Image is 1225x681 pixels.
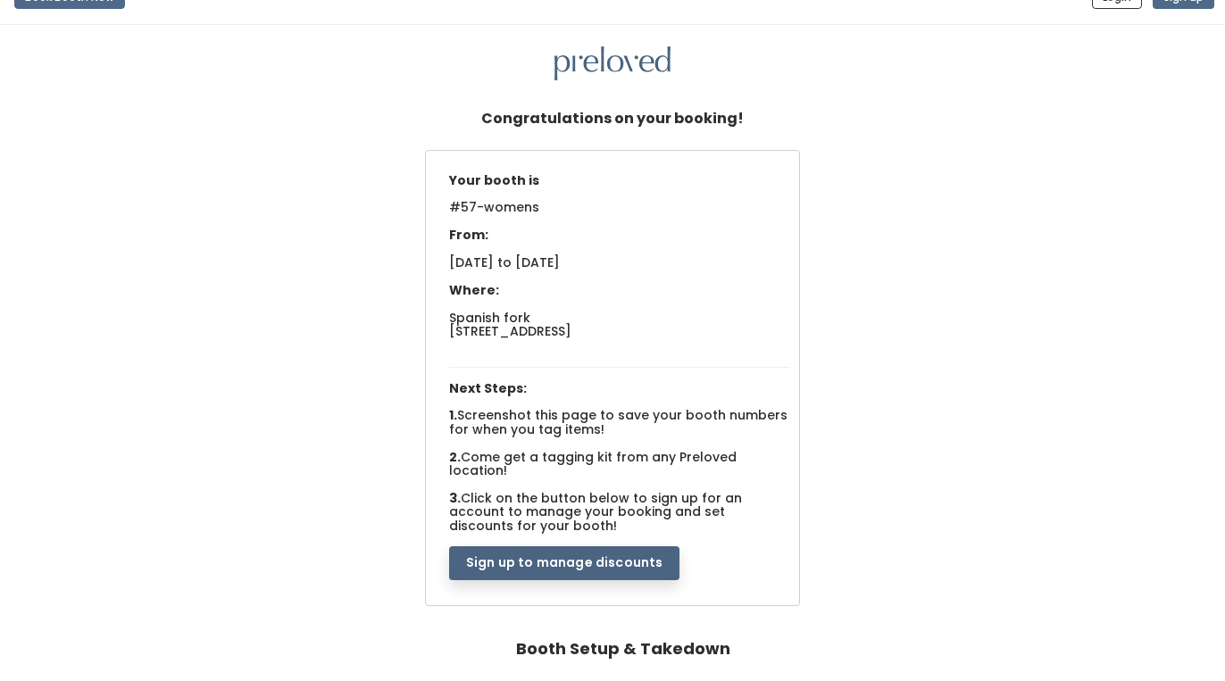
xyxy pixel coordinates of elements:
[449,553,679,571] a: Sign up to manage discounts
[449,309,571,340] span: Spanish fork [STREET_ADDRESS]
[449,226,488,244] span: From:
[449,379,527,397] span: Next Steps:
[440,165,799,580] div: 1. 2. 3.
[449,171,539,189] span: Your booth is
[449,546,679,580] button: Sign up to manage discounts
[481,102,744,136] h5: Congratulations on your booking!
[449,406,787,437] span: Screenshot this page to save your booth numbers for when you tag items!
[449,448,737,479] span: Come get a tagging kit from any Preloved location!
[449,253,560,271] span: [DATE] to [DATE]
[449,198,539,227] span: #57-womens
[449,489,742,535] span: Click on the button below to sign up for an account to manage your booking and set discounts for ...
[554,46,671,81] img: preloved logo
[516,631,730,667] h4: Booth Setup & Takedown
[449,281,499,299] span: Where:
